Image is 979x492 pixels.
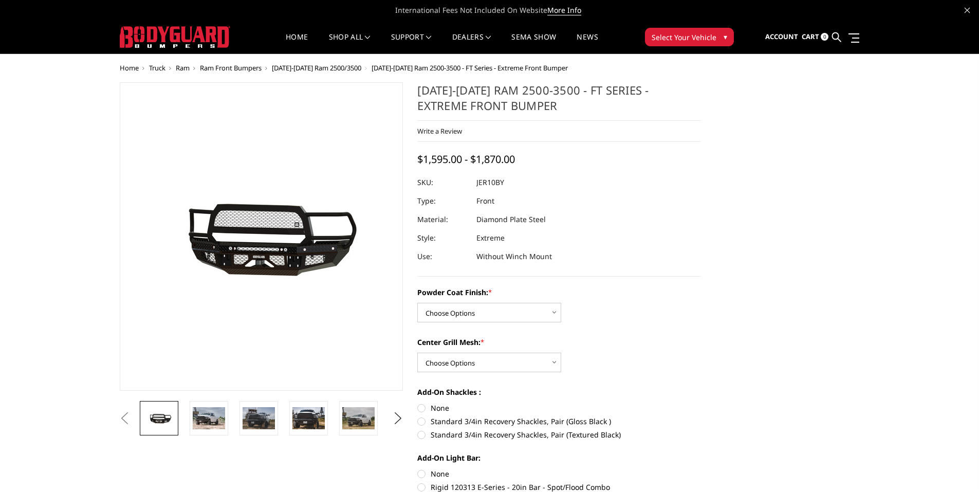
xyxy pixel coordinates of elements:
[821,33,828,41] span: 0
[802,32,819,41] span: Cart
[511,33,556,53] a: SEMA Show
[417,403,701,413] label: None
[329,33,371,53] a: shop all
[372,63,568,72] span: [DATE]-[DATE] Ram 2500-3500 - FT Series - Extreme Front Bumper
[417,126,462,136] a: Write a Review
[417,210,469,229] dt: Material:
[476,192,494,210] dd: Front
[193,407,225,429] img: 2010-2018 Ram 2500-3500 - FT Series - Extreme Front Bumper
[417,82,701,121] h1: [DATE]-[DATE] Ram 2500-3500 - FT Series - Extreme Front Bumper
[243,407,275,429] img: 2010-2018 Ram 2500-3500 - FT Series - Extreme Front Bumper
[724,31,727,42] span: ▾
[452,33,491,53] a: Dealers
[390,411,405,426] button: Next
[765,32,798,41] span: Account
[149,63,165,72] a: Truck
[577,33,598,53] a: News
[476,247,552,266] dd: Without Winch Mount
[417,429,701,440] label: Standard 3/4in Recovery Shackles, Pair (Textured Black)
[417,468,701,479] label: None
[802,23,828,51] a: Cart 0
[547,5,581,15] a: More Info
[120,82,403,391] a: 2010-2018 Ram 2500-3500 - FT Series - Extreme Front Bumper
[417,416,701,427] label: Standard 3/4in Recovery Shackles, Pair (Gloss Black )
[120,63,139,72] a: Home
[417,452,701,463] label: Add-On Light Bar:
[417,229,469,247] dt: Style:
[417,247,469,266] dt: Use:
[272,63,361,72] a: [DATE]-[DATE] Ram 2500/3500
[292,407,325,429] img: 2010-2018 Ram 2500-3500 - FT Series - Extreme Front Bumper
[417,287,701,298] label: Powder Coat Finish:
[476,229,505,247] dd: Extreme
[476,173,504,192] dd: JER10BY
[286,33,308,53] a: Home
[652,32,716,43] span: Select Your Vehicle
[417,192,469,210] dt: Type:
[391,33,432,53] a: Support
[417,337,701,348] label: Center Grill Mesh:
[200,63,262,72] a: Ram Front Bumpers
[417,173,469,192] dt: SKU:
[417,152,515,166] span: $1,595.00 - $1,870.00
[417,387,701,397] label: Add-On Shackles :
[342,407,375,429] img: 2010-2018 Ram 2500-3500 - FT Series - Extreme Front Bumper
[176,63,190,72] a: Ram
[765,23,798,51] a: Account
[120,26,230,48] img: BODYGUARD BUMPERS
[117,411,133,426] button: Previous
[476,210,546,229] dd: Diamond Plate Steel
[645,28,734,46] button: Select Your Vehicle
